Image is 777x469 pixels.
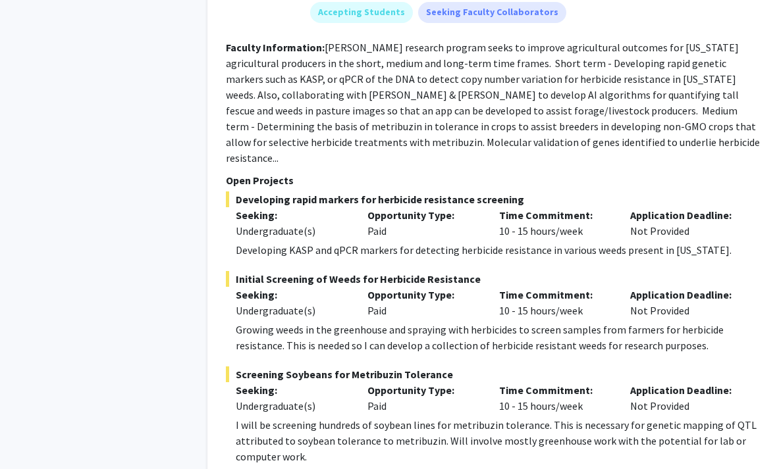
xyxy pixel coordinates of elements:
p: I will be screening hundreds of soybean lines for metribuzin tolerance. This is necessary for gen... [236,417,762,464]
p: Open Projects [226,172,762,188]
span: Initial Screening of Weeds for Herbicide Resistance [226,271,762,287]
p: Growing weeds in the greenhouse and spraying with herbicides to screen samples from farmers for h... [236,322,762,353]
div: Paid [358,382,489,414]
div: Not Provided [620,287,752,318]
div: Paid [358,207,489,239]
div: 10 - 15 hours/week [489,207,621,239]
p: Seeking: [236,382,348,398]
div: Undergraduate(s) [236,398,348,414]
p: Developing KASP and qPCR markers for detecting herbicide resistance in various weeds present in [... [236,242,762,258]
div: Undergraduate(s) [236,223,348,239]
p: Opportunity Type: [367,207,479,223]
mat-chip: Accepting Students [310,2,413,23]
span: Developing rapid markers for herbicide resistance screening [226,191,762,207]
div: Not Provided [620,382,752,414]
div: 10 - 15 hours/week [489,382,621,414]
mat-chip: Seeking Faculty Collaborators [418,2,566,23]
p: Seeking: [236,207,348,223]
div: Paid [358,287,489,318]
p: Time Commitment: [499,207,611,223]
p: Application Deadline: [630,207,742,223]
div: Not Provided [620,207,752,239]
div: 10 - 15 hours/week [489,287,621,318]
iframe: Chat [10,410,56,459]
b: Faculty Information: [226,41,325,54]
p: Application Deadline: [630,382,742,398]
p: Opportunity Type: [367,382,479,398]
p: Application Deadline: [630,287,742,303]
p: Seeking: [236,287,348,303]
fg-read-more: [PERSON_NAME] research program seeks to improve agricultural outcomes for [US_STATE] agricultural... [226,41,760,164]
p: Time Commitment: [499,382,611,398]
p: Opportunity Type: [367,287,479,303]
div: Undergraduate(s) [236,303,348,318]
span: Screening Soybeans for Metribuzin Tolerance [226,366,762,382]
p: Time Commitment: [499,287,611,303]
